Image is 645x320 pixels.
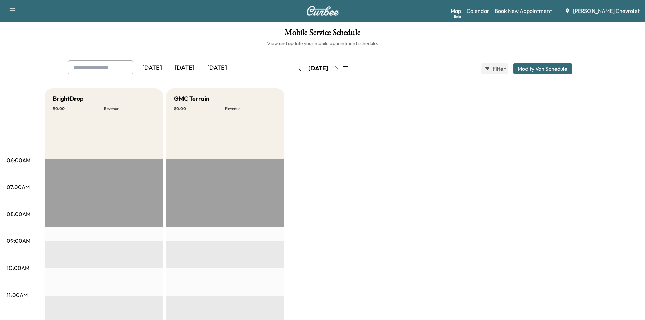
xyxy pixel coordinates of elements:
[7,210,30,218] p: 08:00AM
[481,63,508,74] button: Filter
[174,106,225,111] p: $ 0.00
[495,7,552,15] a: Book New Appointment
[7,291,28,299] p: 11:00AM
[451,7,461,15] a: MapBeta
[573,7,640,15] span: [PERSON_NAME] Chevrolet
[201,60,233,76] div: [DATE]
[308,64,328,73] div: [DATE]
[53,94,84,103] h5: BrightDrop
[168,60,201,76] div: [DATE]
[174,94,209,103] h5: GMC Terrain
[467,7,489,15] a: Calendar
[104,106,155,111] p: Revenue
[7,156,30,164] p: 06:00AM
[53,106,104,111] p: $ 0.00
[493,65,505,73] span: Filter
[225,106,276,111] p: Revenue
[454,14,461,19] div: Beta
[306,6,339,16] img: Curbee Logo
[7,28,638,40] h1: Mobile Service Schedule
[513,63,572,74] button: Modify Van Schedule
[136,60,168,76] div: [DATE]
[7,237,30,245] p: 09:00AM
[7,40,638,47] h6: View and update your mobile appointment schedule.
[7,183,30,191] p: 07:00AM
[7,264,29,272] p: 10:00AM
